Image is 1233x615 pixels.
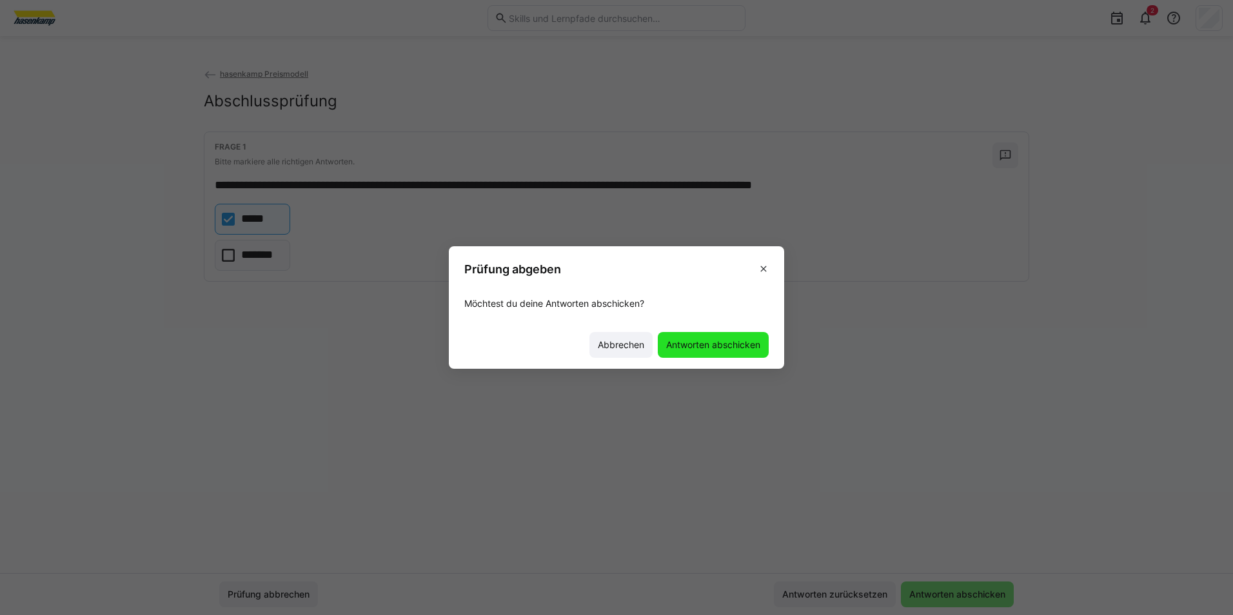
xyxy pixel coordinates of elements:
button: Abbrechen [589,332,653,358]
span: Abbrechen [596,338,646,351]
p: Möchtest du deine Antworten abschicken? [464,297,769,310]
button: Antworten abschicken [658,332,769,358]
h3: Prüfung abgeben [464,262,561,277]
span: Antworten abschicken [664,338,762,351]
